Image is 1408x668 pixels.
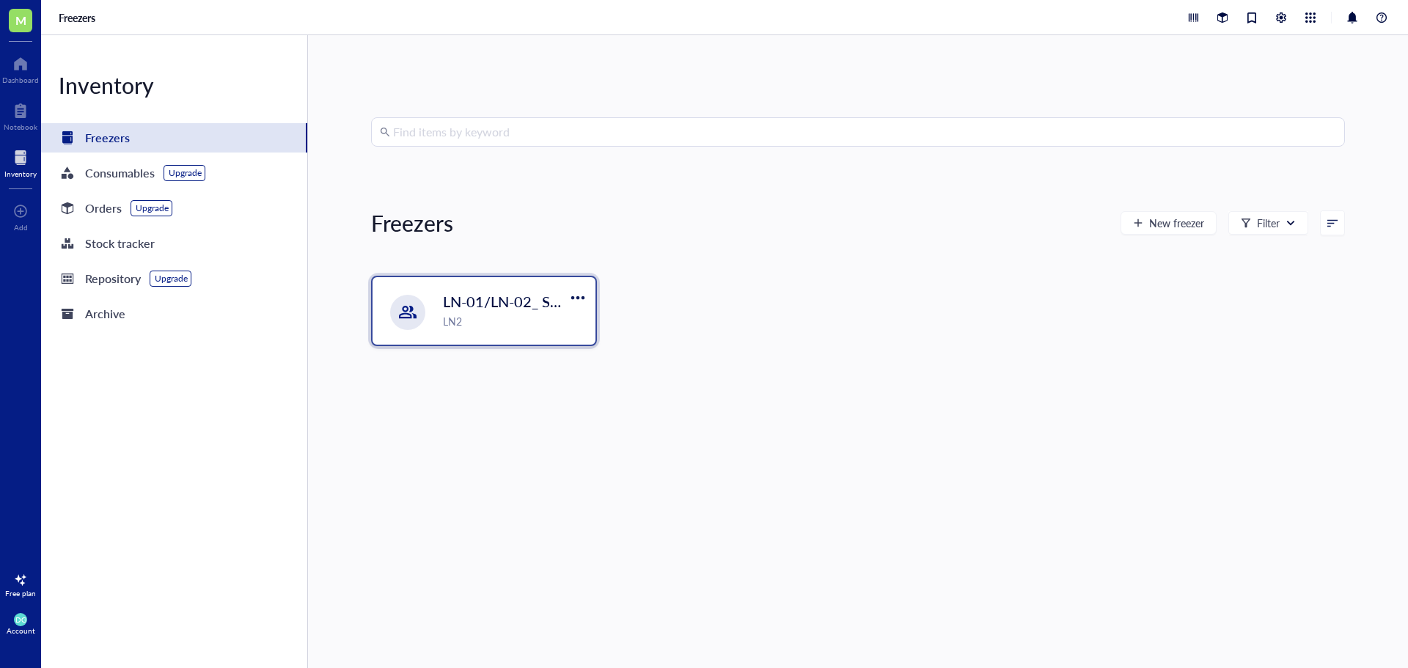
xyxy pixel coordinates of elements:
div: Inventory [4,169,37,178]
a: Dashboard [2,52,39,84]
div: Orders [85,198,122,219]
div: LN2 [443,313,587,329]
div: Dashboard [2,76,39,84]
a: ConsumablesUpgrade [41,158,307,188]
div: Repository [85,268,141,289]
a: Inventory [4,146,37,178]
div: Account [7,626,35,635]
div: Stock tracker [85,233,155,254]
div: Archive [85,304,125,324]
span: New freezer [1149,217,1204,229]
div: Upgrade [136,202,169,214]
a: Archive [41,299,307,329]
span: DG [15,615,26,624]
div: Consumables [85,163,155,183]
a: Freezers [59,11,98,24]
div: Upgrade [155,273,188,285]
a: Freezers [41,123,307,153]
a: RepositoryUpgrade [41,264,307,293]
button: New freezer [1121,211,1217,235]
div: Notebook [4,122,37,131]
span: M [15,11,26,29]
a: Stock tracker [41,229,307,258]
div: Freezers [371,208,453,238]
a: Notebook [4,99,37,131]
div: Add [14,223,28,232]
a: OrdersUpgrade [41,194,307,223]
div: Freezers [85,128,130,148]
div: Free plan [5,589,36,598]
div: Inventory [41,70,307,100]
span: LN-01/LN-02_ SMALL/BIG STORAGE ROOM [443,291,742,312]
div: Upgrade [169,167,202,179]
div: Filter [1257,215,1280,231]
